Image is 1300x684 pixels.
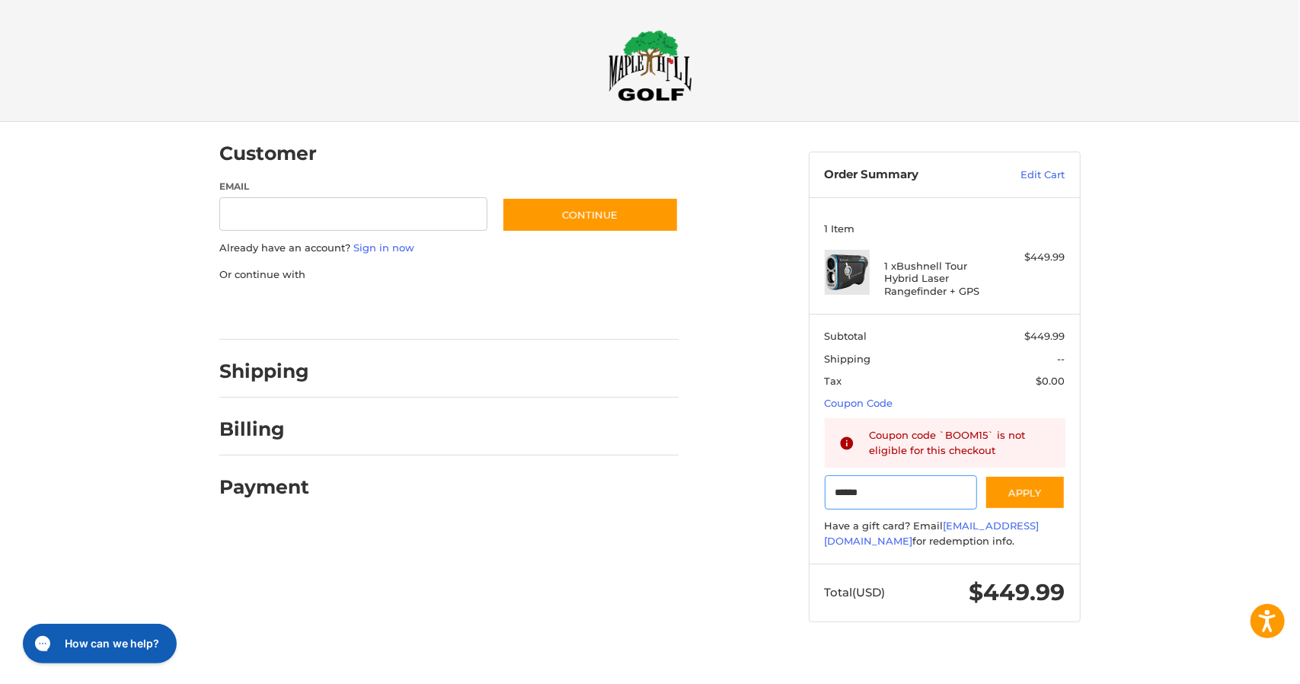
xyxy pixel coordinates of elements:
h2: Payment [219,475,309,499]
h2: Shipping [219,360,309,383]
a: Edit Cart [989,168,1065,183]
iframe: Google Customer Reviews [1174,643,1300,684]
span: $449.99 [969,578,1065,606]
span: $449.99 [1025,330,1065,342]
h2: Customer [219,142,317,165]
a: [EMAIL_ADDRESS][DOMAIN_NAME] [825,519,1040,547]
a: Sign in now [353,241,414,254]
input: Gift Certificate or Coupon Code [825,475,978,510]
span: Tax [825,375,842,387]
p: Already have an account? [219,241,679,256]
span: $0.00 [1036,375,1065,387]
h4: 1 x Bushnell Tour Hybrid Laser Rangefinder + GPS [885,260,1001,297]
div: Coupon code `BOOM15` is not eligible for this checkout [870,428,1051,458]
span: Subtotal [825,330,867,342]
iframe: Gorgias live chat messenger [15,618,181,669]
h3: Order Summary [825,168,989,183]
h3: 1 Item [825,222,1065,235]
span: Total (USD) [825,585,886,599]
label: Email [219,180,487,193]
div: $449.99 [1005,250,1065,265]
a: Coupon Code [825,397,893,409]
iframe: PayPal-venmo [473,297,587,324]
span: Shipping [825,353,871,365]
button: Continue [502,197,679,232]
iframe: PayPal-paypal [215,297,329,324]
span: -- [1058,353,1065,365]
button: Apply [985,475,1065,510]
iframe: PayPal-paylater [343,297,458,324]
div: Have a gift card? Email for redemption info. [825,519,1065,548]
img: Maple Hill Golf [608,30,692,101]
p: Or continue with [219,267,679,283]
h2: Billing [219,417,308,441]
